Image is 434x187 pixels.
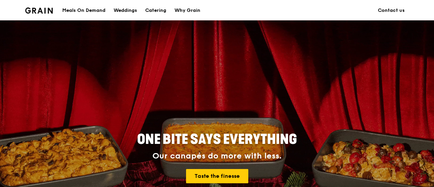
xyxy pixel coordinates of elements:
[110,0,141,21] a: Weddings
[95,151,339,161] div: Our canapés do more with less.
[25,7,53,14] img: Grain
[374,0,409,21] a: Contact us
[170,0,204,21] a: Why Grain
[145,0,166,21] div: Catering
[186,169,248,183] a: Taste the finesse
[174,0,200,21] div: Why Grain
[137,131,297,148] span: ONE BITE SAYS EVERYTHING
[62,0,105,21] div: Meals On Demand
[141,0,170,21] a: Catering
[114,0,137,21] div: Weddings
